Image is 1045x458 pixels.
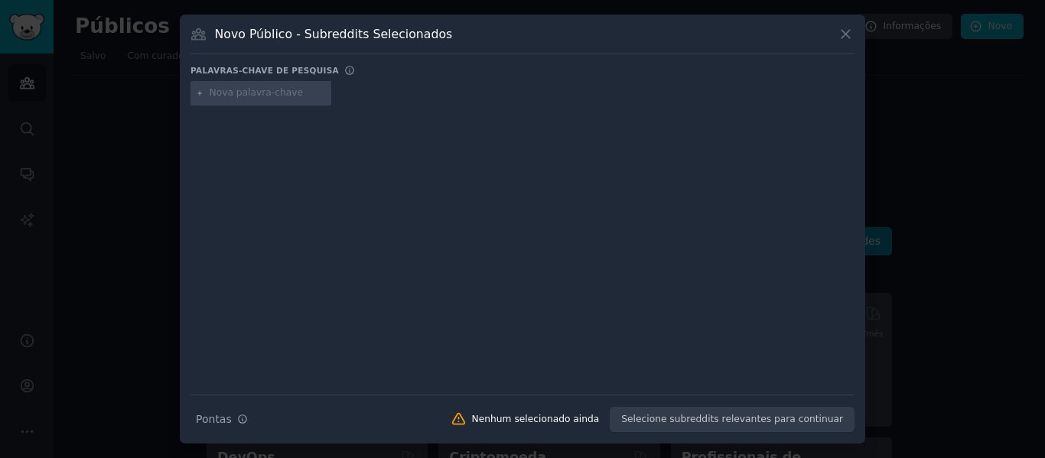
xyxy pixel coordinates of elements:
[190,406,253,433] button: Pontas
[196,413,232,425] font: Pontas
[210,86,326,100] input: Nova palavra-chave
[472,414,600,424] font: Nenhum selecionado ainda
[190,66,339,75] font: Palavras-chave de pesquisa
[215,27,453,41] font: Novo Público - Subreddits Selecionados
